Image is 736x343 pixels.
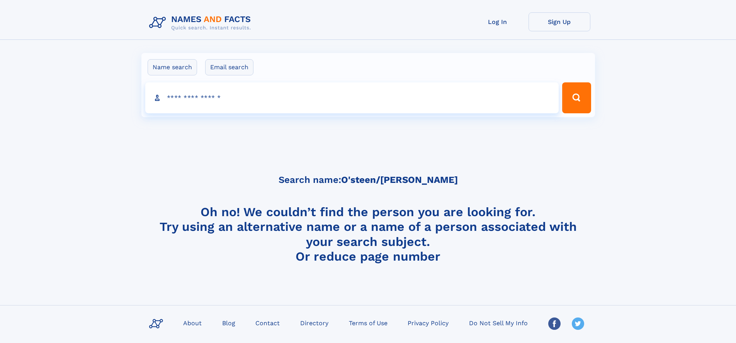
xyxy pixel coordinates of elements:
[405,317,452,328] a: Privacy Policy
[562,82,591,113] button: Search Button
[148,59,197,75] label: Name search
[572,317,584,330] img: Twitter
[279,175,458,185] h5: Search name:
[467,12,529,31] a: Log In
[219,317,238,328] a: Blog
[466,317,531,328] a: Do Not Sell My Info
[205,59,253,75] label: Email search
[146,205,590,263] h4: Oh no! We couldn’t find the person you are looking for. Try using an alternative name or a name o...
[180,317,205,328] a: About
[297,317,331,328] a: Directory
[145,82,559,113] input: search input
[252,317,283,328] a: Contact
[146,12,257,33] img: Logo Names and Facts
[341,174,458,185] b: O'steen/[PERSON_NAME]
[529,12,590,31] a: Sign Up
[346,317,391,328] a: Terms of Use
[548,317,561,330] img: Facebook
